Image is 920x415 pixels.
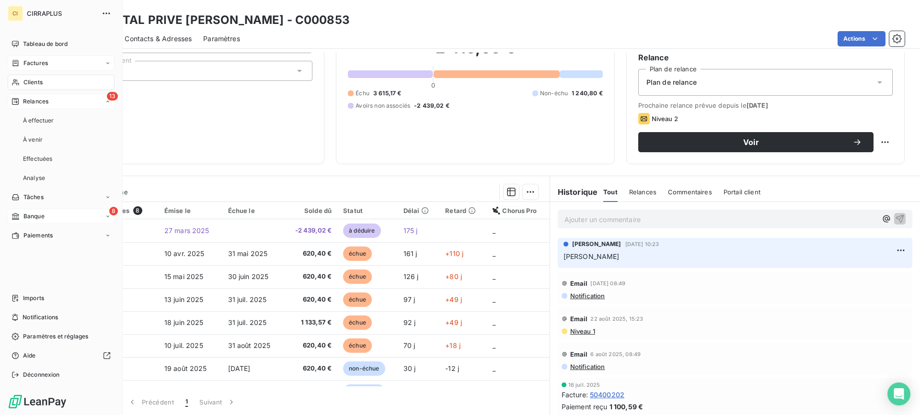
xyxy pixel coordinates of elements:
span: 0 [431,81,435,89]
span: Paramètres et réglages [23,332,88,341]
span: Paramètres [203,34,240,44]
span: 126 j [403,272,419,280]
span: _ [493,318,495,326]
span: Prochaine relance prévue depuis le [638,101,893,109]
span: Relances [629,188,656,196]
button: Suivant [194,392,242,412]
span: _ [493,341,495,349]
span: 31 août 2025 [228,341,271,349]
img: Logo LeanPay [8,394,67,409]
div: Chorus Pro [493,207,543,214]
h2: 2 416,95 € [348,38,602,67]
span: 31 juil. 2025 [228,318,267,326]
span: 8 [109,207,118,215]
span: 50400202 [590,390,624,400]
span: _ [493,272,495,280]
span: CIRRAPLUS [27,10,96,17]
span: 19 août 2025 [164,364,207,372]
span: 620,40 € [289,272,332,281]
span: _ [493,249,495,258]
span: Avoirs non associés [356,101,410,110]
span: Notifications [23,313,58,322]
span: +80 j [445,272,462,280]
span: -12 j [445,364,459,372]
button: Voir [638,132,874,152]
div: Délai [403,207,434,214]
span: Voir [650,138,852,146]
span: Notification [569,292,605,300]
span: Analyse [23,174,45,182]
span: 92 j [403,318,416,326]
span: +18 j [445,341,460,349]
button: Actions [838,31,885,46]
h3: * HOPITAL PRIVE [PERSON_NAME] - C000853 [84,11,350,29]
span: Email [570,350,588,358]
span: non-échue [343,361,385,376]
span: -2 439,02 € [289,226,332,236]
span: échue [343,247,372,261]
h6: Historique [550,186,598,198]
span: 13 juin 2025 [164,295,204,303]
div: Open Intercom Messenger [887,382,910,405]
div: Retard [445,207,481,214]
span: Banque [23,212,45,221]
span: 30 j [403,364,416,372]
span: 22 août 2025, 15:23 [590,316,643,322]
span: Tâches [23,193,44,202]
span: 1 [185,397,188,407]
span: Contacts & Adresses [125,34,192,44]
span: 97 j [403,295,415,303]
span: Déconnexion [23,370,60,379]
span: Relances [23,97,48,106]
div: Solde dû [289,207,332,214]
span: Commentaires [668,188,712,196]
div: CI [8,6,23,21]
span: 27 mars 2025 [164,226,209,235]
span: _ [493,364,495,372]
span: À effectuer [23,116,54,125]
span: 10 juil. 2025 [164,341,203,349]
span: Paiements [23,231,53,240]
span: -2 439,02 € [414,101,449,110]
span: échue [343,269,372,284]
span: Non-échu [540,89,568,98]
button: Précédent [122,392,180,412]
span: Paiement reçu [562,402,608,412]
span: 8 [133,206,142,215]
span: _ [493,226,495,235]
span: à déduire [343,224,380,238]
button: 1 [180,392,194,412]
h6: Relance [638,52,893,63]
span: 175 j [403,226,418,235]
span: _ [493,295,495,303]
span: [PERSON_NAME] [563,252,620,260]
span: 620,40 € [289,364,332,373]
span: 30 juin 2025 [228,272,269,280]
span: 620,40 € [289,295,332,304]
span: +49 j [445,318,462,326]
span: +49 j [445,295,462,303]
span: 6 août 2025, 08:49 [590,351,641,357]
span: Email [570,280,588,287]
span: 3 615,17 € [373,89,402,98]
span: 161 j [403,249,417,258]
span: Portail client [724,188,760,196]
span: +110 j [445,249,463,258]
span: 620,40 € [289,249,332,258]
span: Niveau 2 [652,115,678,123]
span: À venir [23,135,43,144]
span: [DATE] [747,101,768,109]
span: 13 [107,92,118,101]
span: 31 juil. 2025 [228,295,267,303]
span: non-échue [343,384,385,399]
span: échue [343,292,372,307]
span: [DATE] [228,364,251,372]
span: échue [343,338,372,353]
span: Aide [23,351,36,360]
div: Émise le [164,207,217,214]
span: 10 avr. 2025 [164,249,205,258]
span: 1 240,80 € [572,89,603,98]
span: 620,40 € [289,341,332,350]
span: Factures [23,59,48,67]
span: 70 j [403,341,415,349]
